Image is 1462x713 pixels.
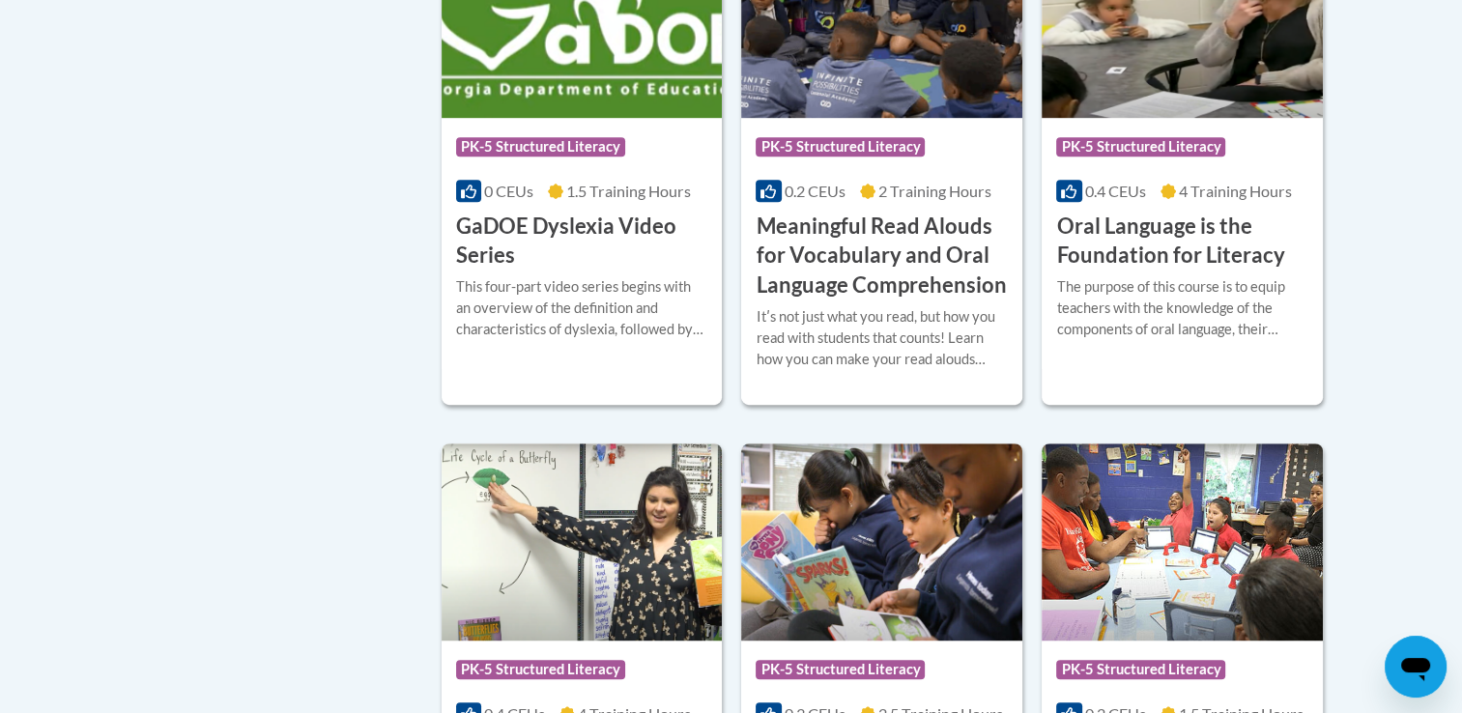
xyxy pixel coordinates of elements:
[756,212,1008,300] h3: Meaningful Read Alouds for Vocabulary and Oral Language Comprehension
[1085,182,1146,200] span: 0.4 CEUs
[756,306,1008,370] div: Itʹs not just what you read, but how you read with students that counts! Learn how you can make y...
[1056,276,1308,340] div: The purpose of this course is to equip teachers with the knowledge of the components of oral lang...
[1056,137,1225,157] span: PK-5 Structured Literacy
[1179,182,1292,200] span: 4 Training Hours
[756,137,925,157] span: PK-5 Structured Literacy
[566,182,691,200] span: 1.5 Training Hours
[484,182,533,200] span: 0 CEUs
[1042,443,1323,641] img: Course Logo
[1056,660,1225,679] span: PK-5 Structured Literacy
[1056,212,1308,271] h3: Oral Language is the Foundation for Literacy
[456,276,708,340] div: This four-part video series begins with an overview of the definition and characteristics of dysl...
[456,660,625,679] span: PK-5 Structured Literacy
[741,443,1022,641] img: Course Logo
[1385,636,1447,698] iframe: Button to launch messaging window
[756,660,925,679] span: PK-5 Structured Literacy
[878,182,991,200] span: 2 Training Hours
[442,443,723,641] img: Course Logo
[456,212,708,271] h3: GaDOE Dyslexia Video Series
[785,182,846,200] span: 0.2 CEUs
[456,137,625,157] span: PK-5 Structured Literacy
